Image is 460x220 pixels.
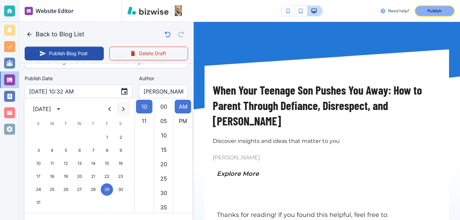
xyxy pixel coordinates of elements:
[175,100,191,113] li: AM
[127,7,169,15] img: Bizwise Logo
[46,170,58,183] button: 18
[156,100,172,113] li: 0 minutes
[114,157,127,170] button: 16
[156,200,172,214] li: 35 minutes
[156,114,172,128] li: 5 minutes
[135,98,154,213] ul: Select hours
[116,102,130,116] button: Next month
[87,157,99,170] button: 14
[156,129,172,142] li: 10 minutes
[25,47,104,60] button: Publish Blog Post
[87,117,99,131] span: Thursday
[87,183,99,196] button: 28
[36,7,74,15] h2: Website Editor
[154,98,173,213] ul: Select minutes
[60,170,72,183] button: 19
[32,144,45,157] button: 3
[46,157,58,170] button: 11
[117,85,131,98] button: Choose date, selected date is Aug 29, 2025
[29,85,115,98] input: MM DD, YYYY
[25,27,87,41] button: Back to Blog List
[114,144,127,157] button: 9
[114,183,127,196] button: 30
[101,144,113,157] button: 8
[32,117,45,131] span: Sunday
[114,131,127,144] button: 2
[33,105,51,113] div: [DATE]
[73,157,86,170] button: 13
[415,5,455,16] button: Publish
[73,183,86,196] button: 27
[156,143,172,157] li: 15 minutes
[156,157,172,171] li: 20 minutes
[32,170,45,183] button: 17
[101,157,113,170] button: 15
[60,144,72,157] button: 5
[73,144,86,157] button: 6
[136,114,152,128] li: 11 hours
[32,183,45,196] button: 24
[144,85,184,98] input: Enter author name
[73,117,86,131] span: Wednesday
[175,5,182,16] img: Your Logo
[156,186,172,200] li: 30 minutes
[60,117,72,131] span: Tuesday
[173,98,192,213] ul: Select meridiem
[46,144,58,157] button: 4
[32,196,45,209] button: 31
[139,75,188,82] label: Author
[101,131,113,144] button: 1
[46,183,58,196] button: 25
[46,117,58,131] span: Monday
[213,82,441,129] h1: When Your Teenage Son Pushes You Away: How to Parent Through Defiance, Disrespect, and [PERSON_NAME]
[103,102,116,116] button: Previous month
[136,100,152,113] li: 10 hours
[114,170,127,183] button: 23
[217,170,259,178] span: Explore More
[213,137,441,145] p: Discover insights and ideas that matter to you
[60,157,72,170] button: 12
[213,153,441,162] span: [PERSON_NAME]
[109,47,188,60] button: Delete Draft
[114,117,127,131] span: Saturday
[101,117,113,131] span: Friday
[87,170,99,183] button: 21
[73,170,86,183] button: 20
[427,8,442,14] p: Publish
[87,144,99,157] button: 7
[101,170,113,183] button: 22
[156,172,172,185] li: 25 minutes
[25,7,33,15] img: editor icon
[60,183,72,196] button: 26
[101,183,113,196] button: 29
[388,8,409,14] h3: Need help?
[175,114,191,128] li: PM
[53,103,64,114] button: calendar view is open, switch to year view
[32,157,45,170] button: 10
